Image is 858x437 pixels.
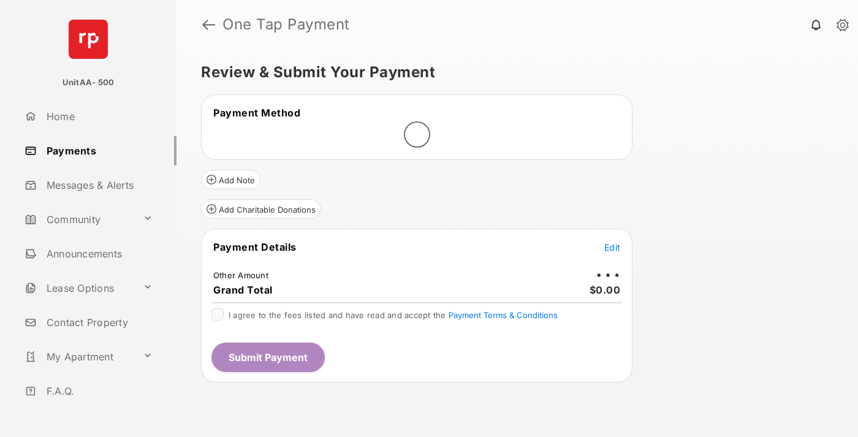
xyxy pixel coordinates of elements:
[222,17,350,32] strong: One Tap Payment
[604,242,620,253] span: Edit
[201,65,824,80] h5: Review & Submit Your Payment
[63,77,115,89] p: UnitAA- 500
[213,284,273,296] span: Grand Total
[201,199,321,219] button: Add Charitable Donations
[20,205,138,234] a: Community
[604,241,620,253] button: Edit
[20,308,177,337] a: Contact Property
[20,136,177,165] a: Payments
[201,170,260,189] button: Add Note
[20,102,177,131] a: Home
[69,20,108,59] img: svg+xml;base64,PHN2ZyB4bWxucz0iaHR0cDovL3d3dy53My5vcmcvMjAwMC9zdmciIHdpZHRoPSI2NCIgaGVpZ2h0PSI2NC...
[20,376,177,406] a: F.A.Q.
[20,239,177,268] a: Announcements
[20,342,138,371] a: My Apartment
[20,273,138,303] a: Lease Options
[449,310,558,320] button: I agree to the fees listed and have read and accept the
[211,343,325,372] button: Submit Payment
[590,284,621,296] span: $0.00
[20,170,177,200] a: Messages & Alerts
[213,241,297,253] span: Payment Details
[229,310,558,320] span: I agree to the fees listed and have read and accept the
[213,107,300,119] span: Payment Method
[213,270,269,281] td: Other Amount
